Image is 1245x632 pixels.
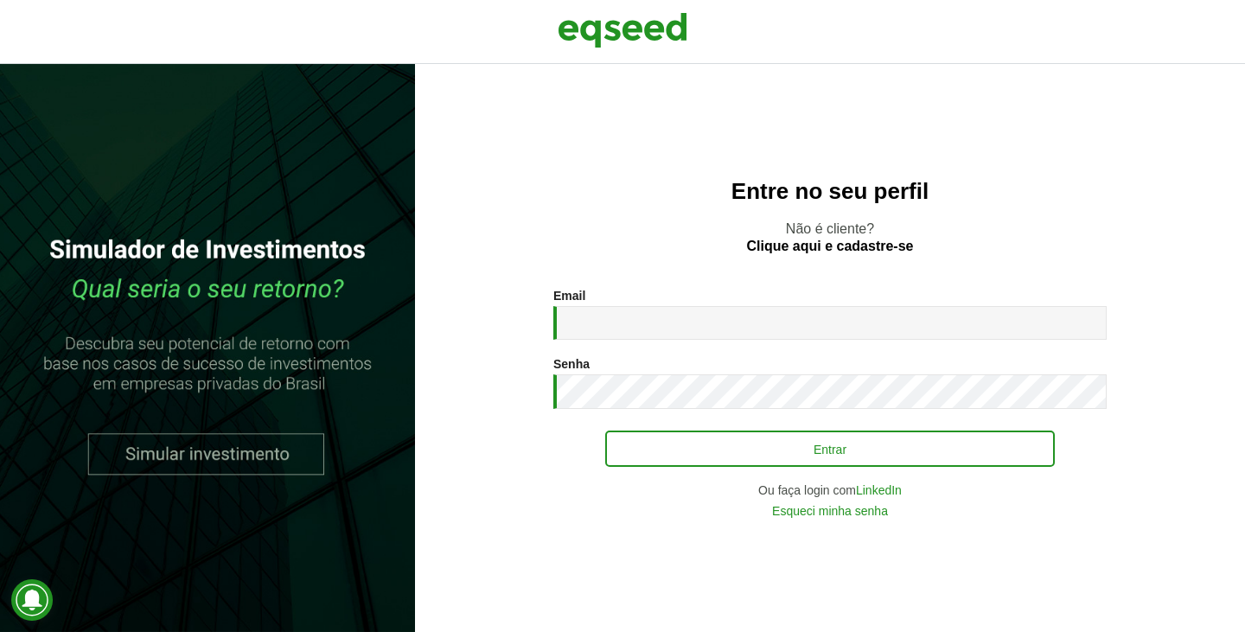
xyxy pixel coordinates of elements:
[553,358,590,370] label: Senha
[558,9,687,52] img: EqSeed Logo
[772,505,888,517] a: Esqueci minha senha
[553,484,1107,496] div: Ou faça login com
[553,290,585,302] label: Email
[450,179,1210,204] h2: Entre no seu perfil
[747,239,914,253] a: Clique aqui e cadastre-se
[605,431,1055,467] button: Entrar
[856,484,902,496] a: LinkedIn
[450,220,1210,253] p: Não é cliente?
